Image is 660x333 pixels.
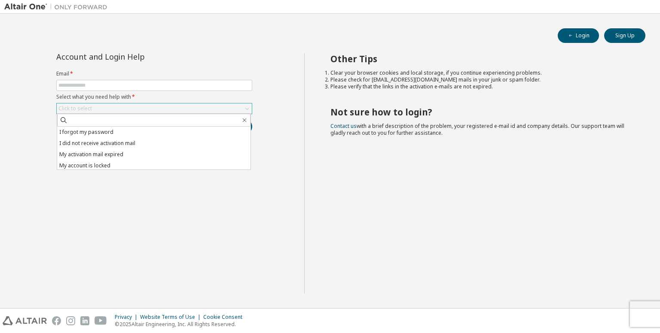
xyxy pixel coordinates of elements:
[58,105,92,112] div: Click to select
[330,122,357,130] a: Contact us
[52,316,61,325] img: facebook.svg
[56,70,252,77] label: Email
[115,321,247,328] p: © 2025 Altair Engineering, Inc. All Rights Reserved.
[4,3,112,11] img: Altair One
[330,53,630,64] h2: Other Tips
[56,53,213,60] div: Account and Login Help
[330,122,624,136] span: with a brief description of the problem, your registered e-mail id and company details. Our suppo...
[330,83,630,90] li: Please verify that the links in the activation e-mails are not expired.
[115,314,140,321] div: Privacy
[330,70,630,76] li: Clear your browser cookies and local storage, if you continue experiencing problems.
[57,127,251,138] li: I forgot my password
[330,76,630,83] li: Please check for [EMAIL_ADDRESS][DOMAIN_NAME] mails in your junk or spam folder.
[3,316,47,325] img: altair_logo.svg
[330,106,630,118] h2: Not sure how to login?
[203,314,247,321] div: Cookie Consent
[56,94,252,100] label: Select what you need help with
[140,314,203,321] div: Website Terms of Use
[80,316,89,325] img: linkedin.svg
[66,316,75,325] img: instagram.svg
[604,28,645,43] button: Sign Up
[558,28,599,43] button: Login
[57,103,252,114] div: Click to select
[95,316,107,325] img: youtube.svg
